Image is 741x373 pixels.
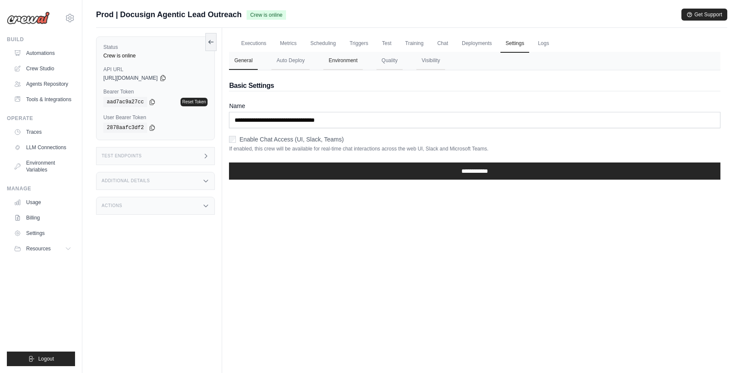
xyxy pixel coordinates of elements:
[103,44,208,51] label: Status
[38,355,54,362] span: Logout
[10,196,75,209] a: Usage
[103,88,208,95] label: Bearer Token
[181,98,208,106] a: Reset Token
[681,9,727,21] button: Get Support
[416,52,445,70] button: Visibility
[103,114,208,121] label: User Bearer Token
[10,93,75,106] a: Tools & Integrations
[229,52,258,70] button: General
[500,35,529,53] a: Settings
[102,203,122,208] h3: Actions
[102,153,142,159] h3: Test Endpoints
[275,35,302,53] a: Metrics
[103,66,208,73] label: API URL
[229,81,720,91] h2: Basic Settings
[10,226,75,240] a: Settings
[10,211,75,225] a: Billing
[377,52,403,70] button: Quality
[26,245,51,252] span: Resources
[7,36,75,43] div: Build
[7,115,75,122] div: Operate
[103,52,208,59] div: Crew is online
[10,242,75,256] button: Resources
[7,12,50,24] img: Logo
[457,35,497,53] a: Deployments
[236,35,271,53] a: Executions
[10,62,75,75] a: Crew Studio
[239,135,343,144] label: Enable Chat Access (UI, Slack, Teams)
[229,102,720,110] label: Name
[10,46,75,60] a: Automations
[96,9,241,21] span: Prod | Docusign Agentic Lead Outreach
[229,145,720,152] p: If enabled, this crew will be available for real-time chat interactions across the web UI, Slack ...
[271,52,310,70] button: Auto Deploy
[103,97,147,107] code: aad7ac9a27cc
[247,10,286,20] span: Crew is online
[10,156,75,177] a: Environment Variables
[229,52,720,70] nav: Tabs
[103,75,158,81] span: [URL][DOMAIN_NAME]
[323,52,362,70] button: Environment
[102,178,150,183] h3: Additional Details
[344,35,374,53] a: Triggers
[7,352,75,366] button: Logout
[10,141,75,154] a: LLM Connections
[10,77,75,91] a: Agents Repository
[377,35,397,53] a: Test
[103,123,147,133] code: 2878aafc3df2
[305,35,341,53] a: Scheduling
[400,35,429,53] a: Training
[533,35,554,53] a: Logs
[7,185,75,192] div: Manage
[432,35,453,53] a: Chat
[10,125,75,139] a: Traces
